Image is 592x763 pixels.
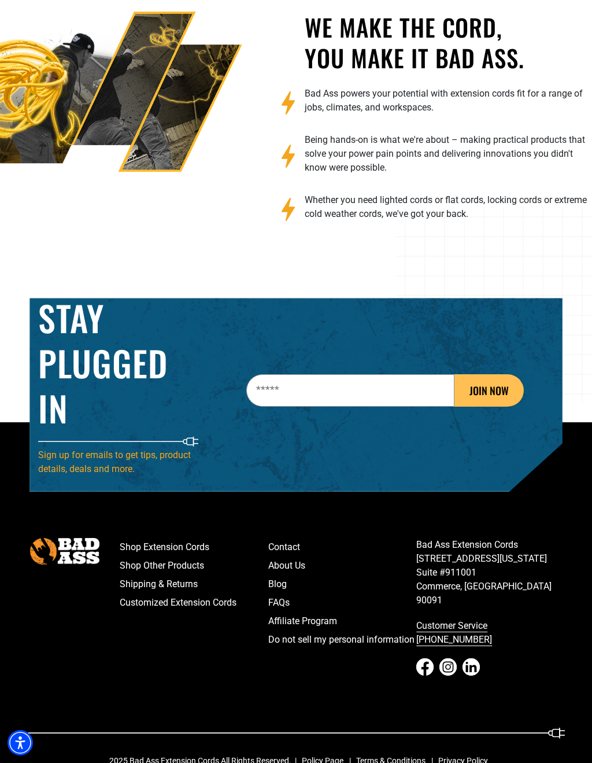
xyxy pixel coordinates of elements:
a: About Us [268,556,417,575]
p: Sign up for emails to get tips, product details, deals and more. [38,448,198,476]
a: Instagram - open in a new tab [439,658,457,676]
h2: We make the cord, you make it bad ass. [305,12,592,73]
a: FAQs [268,594,417,612]
a: Affiliate Program [268,612,417,631]
li: Being hands-on is what we're about – making practical products that solve your power pain points ... [305,133,592,193]
a: Shop Extension Cords [120,538,268,556]
div: Accessibility Menu [8,730,33,755]
li: Whether you need lighted cords or flat cords, locking cords or extreme cold weather cords, we've ... [305,193,592,239]
a: Facebook - open in a new tab [416,658,434,676]
img: Bad Ass Extension Cords [30,538,99,564]
h2: Stay Plugged In [38,295,198,430]
a: Shop Other Products [120,556,268,575]
a: Blog [268,575,417,594]
button: JOIN NOW [454,374,524,407]
a: Do not sell my personal information [268,631,417,649]
input: Email [246,374,454,407]
a: Contact [268,538,417,556]
p: Bad Ass Extension Cords [STREET_ADDRESS][US_STATE] Suite #911001 Commerce, [GEOGRAPHIC_DATA] 90091 [416,538,565,607]
li: Bad Ass powers your potential with extension cords fit for a range of jobs, climates, and workspa... [305,87,592,133]
a: LinkedIn - open in a new tab [462,658,480,676]
a: Shipping & Returns [120,575,268,594]
a: Customized Extension Cords [120,594,268,612]
a: call 833-674-1699 [416,617,565,649]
